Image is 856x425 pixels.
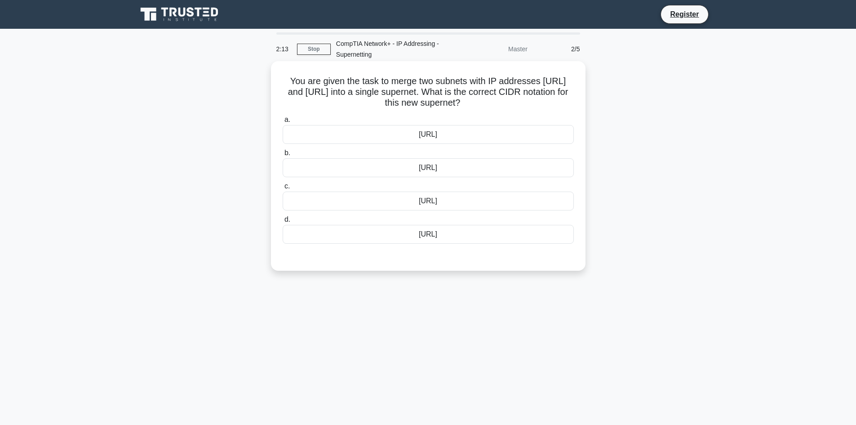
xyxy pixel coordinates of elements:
[331,35,454,63] div: CompTIA Network+ - IP Addressing - Supernetting
[665,9,704,20] a: Register
[283,125,574,144] div: [URL]
[283,225,574,244] div: [URL]
[282,76,575,109] h5: You are given the task to merge two subnets with IP addresses [URL] and [URL] into a single super...
[297,44,331,55] a: Stop
[271,40,297,58] div: 2:13
[284,215,290,223] span: d.
[533,40,585,58] div: 2/5
[454,40,533,58] div: Master
[284,149,290,157] span: b.
[284,116,290,123] span: a.
[283,192,574,210] div: [URL]
[283,158,574,177] div: [URL]
[284,182,290,190] span: c.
